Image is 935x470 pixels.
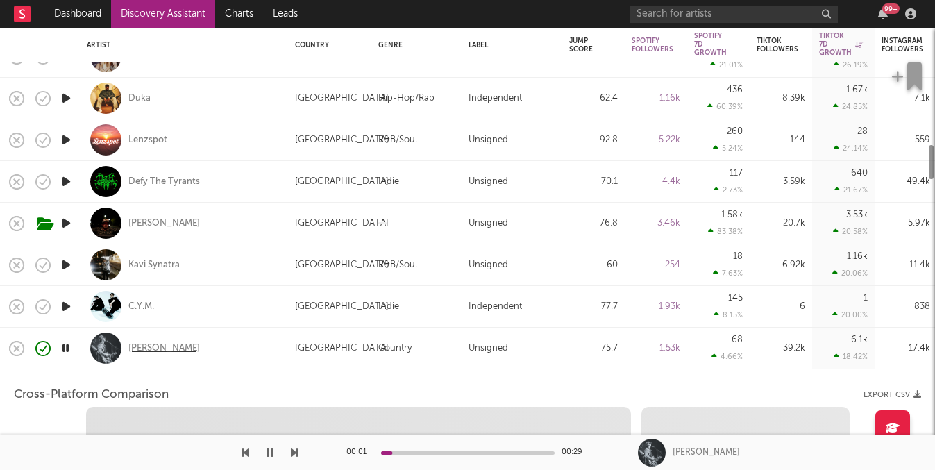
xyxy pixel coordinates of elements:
[882,132,930,149] div: 559
[346,444,374,461] div: 00:01
[757,215,805,232] div: 20.7k
[710,60,743,69] div: 21.01 %
[295,257,389,274] div: [GEOGRAPHIC_DATA]
[469,174,508,190] div: Unsigned
[469,215,508,232] div: Unsigned
[295,174,389,190] div: [GEOGRAPHIC_DATA]
[757,299,805,315] div: 6
[757,37,798,53] div: Tiktok Followers
[378,257,417,274] div: R&B/Soul
[757,132,805,149] div: 144
[721,210,743,219] div: 1.58k
[569,37,597,53] div: Jump Score
[864,294,868,303] div: 1
[757,90,805,107] div: 8.39k
[128,134,167,146] a: Lenzspot
[757,257,805,274] div: 6.92k
[632,37,673,53] div: Spotify Followers
[857,127,868,136] div: 28
[732,335,743,344] div: 68
[128,217,200,230] a: [PERSON_NAME]
[630,6,838,23] input: Search for artists
[834,352,868,361] div: 18.42 %
[882,90,930,107] div: 7.1k
[713,144,743,153] div: 5.24 %
[834,185,868,194] div: 21.67 %
[833,227,868,236] div: 20.58 %
[569,174,618,190] div: 70.1
[878,8,888,19] button: 99+
[851,335,868,344] div: 6.1k
[694,32,727,57] div: Spotify 7D Growth
[728,294,743,303] div: 145
[673,446,740,459] div: [PERSON_NAME]
[632,132,680,149] div: 5.22k
[378,90,435,107] div: Hip-Hop/Rap
[569,132,618,149] div: 92.8
[14,387,169,403] span: Cross-Platform Comparison
[711,352,743,361] div: 4.66 %
[378,41,448,49] div: Genre
[632,257,680,274] div: 254
[128,92,151,105] a: Duka
[632,90,680,107] div: 1.16k
[128,176,200,188] div: Defy The Tyrants
[882,3,900,14] div: 99 +
[562,444,589,461] div: 00:29
[714,185,743,194] div: 2.73 %
[834,60,868,69] div: 26.19 %
[851,169,868,178] div: 640
[882,257,930,274] div: 11.4k
[632,299,680,315] div: 1.93k
[295,132,389,149] div: [GEOGRAPHIC_DATA]
[833,102,868,111] div: 24.85 %
[469,299,522,315] div: Independent
[378,340,412,357] div: Country
[469,90,522,107] div: Independent
[846,85,868,94] div: 1.67k
[469,340,508,357] div: Unsigned
[757,174,805,190] div: 3.59k
[882,299,930,315] div: 838
[87,41,274,49] div: Artist
[469,41,548,49] div: Label
[295,299,389,315] div: [GEOGRAPHIC_DATA]
[378,299,399,315] div: Indie
[632,340,680,357] div: 1.53k
[708,227,743,236] div: 83.38 %
[128,342,200,355] a: [PERSON_NAME]
[819,32,863,57] div: Tiktok 7D Growth
[882,340,930,357] div: 17.4k
[469,257,508,274] div: Unsigned
[834,144,868,153] div: 24.14 %
[569,299,618,315] div: 77.7
[128,259,180,271] a: Kavi Synatra
[846,210,868,219] div: 3.53k
[569,340,618,357] div: 75.7
[727,85,743,94] div: 436
[864,391,921,399] button: Export CSV
[832,269,868,278] div: 20.06 %
[832,310,868,319] div: 20.00 %
[378,174,399,190] div: Indie
[733,252,743,261] div: 18
[882,215,930,232] div: 5.97k
[295,41,357,49] div: Country
[757,340,805,357] div: 39.2k
[632,174,680,190] div: 4.4k
[378,132,417,149] div: R&B/Soul
[714,310,743,319] div: 8.15 %
[569,257,618,274] div: 60
[295,340,389,357] div: [GEOGRAPHIC_DATA]
[707,102,743,111] div: 60.39 %
[882,174,930,190] div: 49.4k
[469,132,508,149] div: Unsigned
[128,301,154,313] a: C.Y.M.
[713,269,743,278] div: 7.63 %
